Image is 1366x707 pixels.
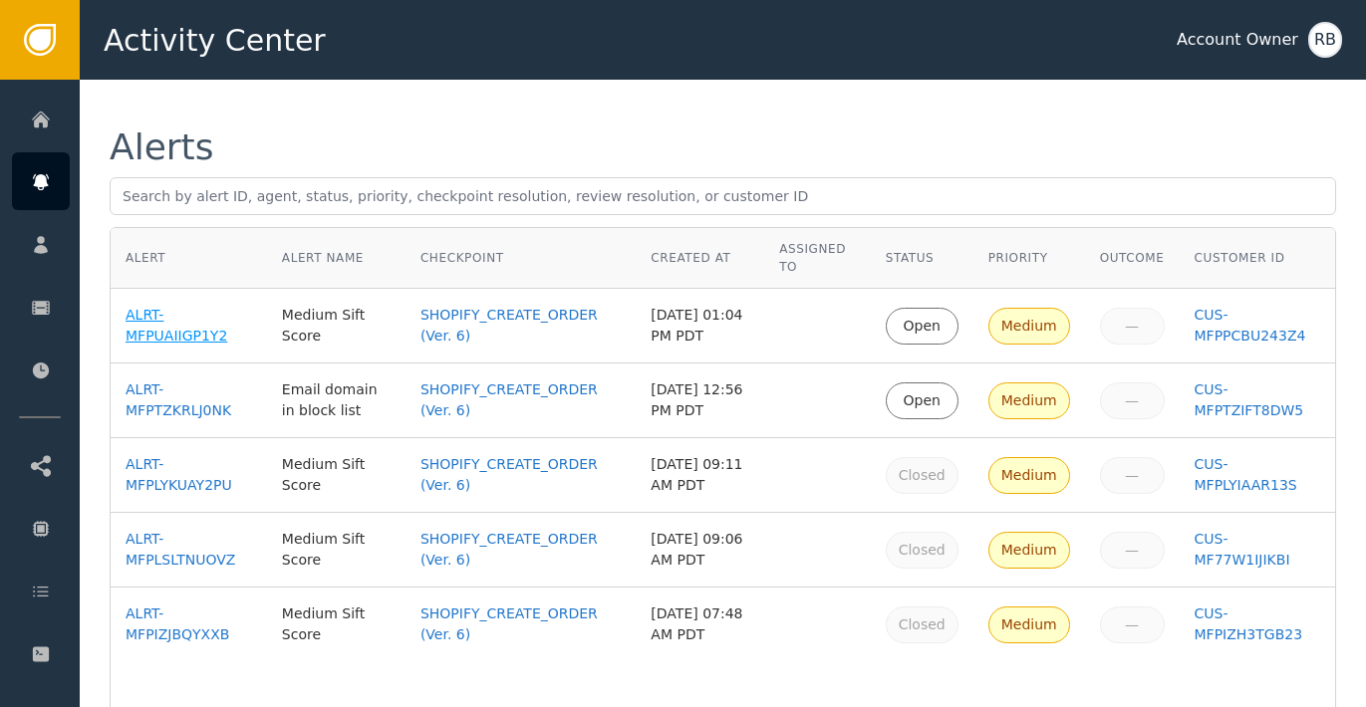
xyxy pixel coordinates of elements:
[126,305,252,347] a: ALRT-MFPUAIIGP1Y2
[1195,249,1320,267] div: Customer ID
[1195,379,1320,421] a: CUS-MFPTZIFT8DW5
[779,240,856,276] div: Assigned To
[636,363,764,438] td: [DATE] 12:56 PM PDT
[988,249,1070,267] div: Priority
[1113,614,1152,635] div: —
[1195,305,1320,347] a: CUS-MFPPCBU243Z4
[1001,540,1057,561] div: Medium
[420,454,621,496] a: SHOPIFY_CREATE_ORDER (Ver. 6)
[1195,454,1320,496] a: CUS-MFPLYIAAR13S
[636,289,764,363] td: [DATE] 01:04 PM PDT
[282,305,391,347] div: Medium Sift Score
[636,588,764,661] td: [DATE] 07:48 AM PDT
[420,529,621,571] a: SHOPIFY_CREATE_ORDER (Ver. 6)
[1001,614,1057,635] div: Medium
[1113,316,1152,337] div: —
[420,603,621,645] a: SHOPIFY_CREATE_ORDER (Ver. 6)
[1113,540,1152,561] div: —
[126,379,252,421] a: ALRT-MFPTZKRLJ0NK
[110,177,1336,215] input: Search by alert ID, agent, status, priority, checkpoint resolution, review resolution, or custome...
[110,129,213,165] div: Alerts
[126,529,252,571] a: ALRT-MFPLSLTNUOVZ
[899,540,946,561] div: Closed
[282,529,391,571] div: Medium Sift Score
[1001,390,1057,411] div: Medium
[886,249,958,267] div: Status
[1001,465,1057,486] div: Medium
[1113,465,1152,486] div: —
[420,249,621,267] div: Checkpoint
[282,379,391,421] div: Email domain in block list
[899,465,946,486] div: Closed
[1195,529,1320,571] a: CUS-MF77W1IJIKBI
[636,513,764,588] td: [DATE] 09:06 AM PDT
[420,379,621,421] a: SHOPIFY_CREATE_ORDER (Ver. 6)
[126,249,252,267] div: Alert
[1177,28,1298,52] div: Account Owner
[899,316,946,337] div: Open
[899,390,946,411] div: Open
[1195,603,1320,645] a: CUS-MFPIZH3TGB23
[282,249,391,267] div: Alert Name
[282,454,391,496] div: Medium Sift Score
[104,18,326,63] span: Activity Center
[651,249,749,267] div: Created At
[282,603,391,645] div: Medium Sift Score
[1113,390,1152,411] div: —
[420,305,621,347] a: SHOPIFY_CREATE_ORDER (Ver. 6)
[126,603,252,645] a: ALRT-MFPIZJBQYXXB
[126,454,252,496] a: ALRT-MFPLYKUAY2PU
[1308,22,1342,58] button: RB
[899,614,946,635] div: Closed
[1001,316,1057,337] div: Medium
[636,438,764,513] td: [DATE] 09:11 AM PDT
[1100,249,1165,267] div: Outcome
